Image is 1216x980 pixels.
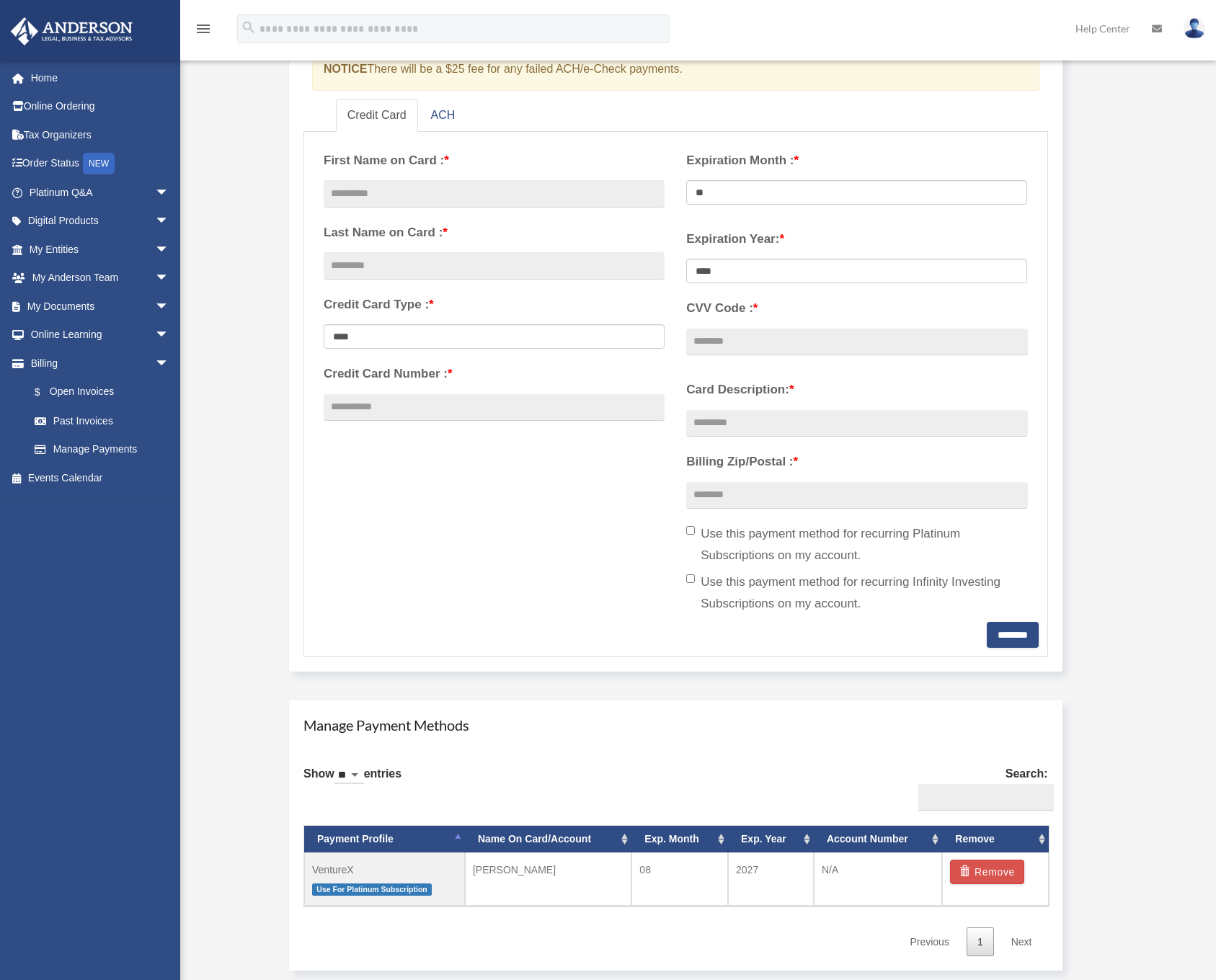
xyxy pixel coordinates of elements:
[899,927,959,957] a: Previous
[43,383,50,401] span: $
[6,17,137,45] img: Anderson Advisors Platinum Portal
[10,92,191,121] a: Online Ordering
[195,25,212,37] a: menu
[10,463,191,492] a: Events Calendar
[942,826,1048,852] th: Remove: activate to sort column ascending
[324,222,665,244] label: Last Name on Card :
[155,207,184,236] span: arrow_drop_down
[83,153,115,174] div: NEW
[950,860,1024,884] button: Remove
[324,363,665,385] label: Credit Card Number :
[10,63,191,92] a: Home
[686,150,1027,171] label: Expiration Month :
[686,228,1027,250] label: Expiration Year:
[814,852,942,906] td: N/A
[913,764,1048,811] label: Search:
[155,292,184,321] span: arrow_drop_down
[334,767,364,784] select: Showentries
[728,852,814,906] td: 2027
[304,826,465,852] th: Payment Profile: activate to sort column descending
[686,523,1027,566] label: Use this payment method for recurring Platinum Subscriptions on my account.
[465,826,631,852] th: Name On Card/Account: activate to sort column ascending
[686,526,695,535] input: Use this payment method for recurring Platinum Subscriptions on my account.
[155,349,184,378] span: arrow_drop_down
[10,149,191,179] a: Order StatusNEW
[10,264,191,293] a: My Anderson Teamarrow_drop_down
[10,120,191,149] a: Tax Organizers
[631,826,728,852] th: Exp. Month: activate to sort column ascending
[324,63,367,75] strong: NOTICE
[324,150,665,171] label: First Name on Card :
[303,764,401,798] label: Show entries
[814,826,942,852] th: Account Number: activate to sort column ascending
[324,294,665,316] label: Credit Card Type :
[420,99,467,132] a: ACH
[686,451,1027,473] label: Billing Zip/Postal :
[10,207,191,236] a: Digital Productsarrow_drop_down
[195,20,212,37] i: menu
[20,378,191,407] a: $Open Invoices
[10,349,191,378] a: Billingarrow_drop_down
[1184,18,1205,39] img: User Pic
[155,264,184,293] span: arrow_drop_down
[324,59,1013,79] p: There will be a $25 fee for any failed ACH/e-Check payments.
[10,292,191,321] a: My Documentsarrow_drop_down
[686,298,1027,319] label: CVV Code :
[155,235,184,264] span: arrow_drop_down
[20,406,191,435] a: Past Invoices
[304,852,465,906] td: VentureX
[728,826,814,852] th: Exp. Year: activate to sort column ascending
[686,574,695,583] input: Use this payment method for recurring Infinity Investing Subscriptions on my account.
[1000,927,1043,957] a: Next
[10,321,191,349] a: Online Learningarrow_drop_down
[10,178,191,207] a: Platinum Q&Aarrow_drop_down
[303,715,1048,735] h4: Manage Payment Methods
[631,852,728,906] td: 08
[465,852,631,906] td: [PERSON_NAME]
[241,19,257,35] i: search
[918,784,1054,811] input: Search:
[10,235,191,264] a: My Entitiesarrow_drop_down
[336,99,418,132] a: Credit Card
[686,379,1027,401] label: Card Description:
[686,571,1027,615] label: Use this payment method for recurring Infinity Investing Subscriptions on my account.
[967,927,994,957] a: 1
[155,321,184,350] span: arrow_drop_down
[20,435,184,464] a: Manage Payments
[155,178,184,208] span: arrow_drop_down
[312,883,432,896] span: Use For Platinum Subscription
